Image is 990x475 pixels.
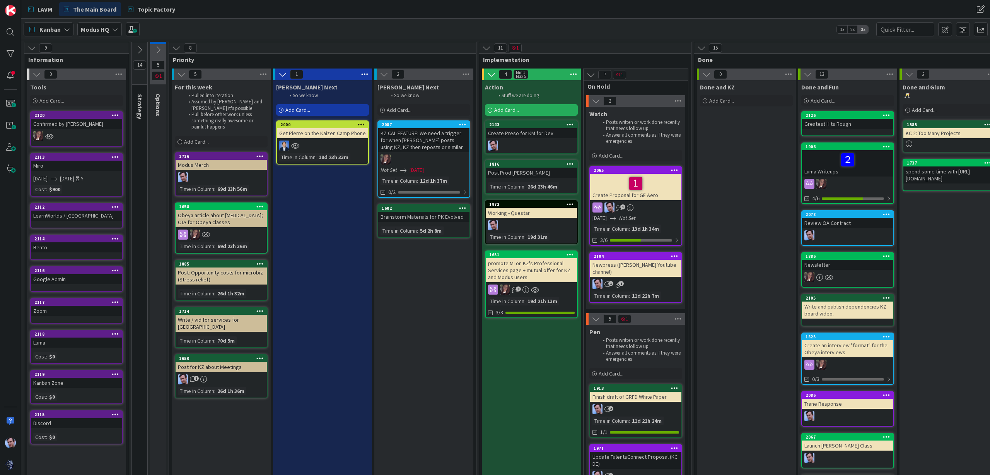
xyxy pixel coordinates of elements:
[152,60,165,70] span: 5
[516,70,525,74] div: Min 1
[5,437,16,448] img: JB
[28,56,119,63] span: Information
[215,242,249,250] div: 69d 23h 36m
[154,94,162,116] span: Options
[630,292,661,300] div: 11d 22h 7m
[488,220,498,230] img: JB
[590,202,681,213] div: JB
[31,242,122,252] div: Bento
[815,70,828,79] span: 13
[381,177,417,185] div: Time in Column
[526,297,559,305] div: 19d 21h 13m
[39,97,64,104] span: Add Card...
[279,141,289,151] img: DP
[184,99,266,111] li: Assumed by [PERSON_NAME] and [PERSON_NAME] it's possible
[486,220,577,230] div: JB
[176,160,267,170] div: Modus Merch
[526,182,559,191] div: 26d 23h 46m
[190,230,200,240] img: TD
[276,83,338,91] span: Jim Next
[802,143,893,177] div: 1906Luma Writeups
[176,210,267,227] div: Obeya article about [MEDICAL_DATA]; CTA for Obeya classes
[709,97,734,104] span: Add Card...
[178,172,188,182] img: JB
[34,236,122,242] div: 2114
[802,211,893,228] div: 2078Review OA Contract
[387,93,469,99] li: So we know
[285,106,310,113] span: Add Card...
[179,261,267,267] div: 1885
[486,168,577,178] div: Post Prod [PERSON_NAME]
[594,168,681,173] div: 2065
[486,258,577,282] div: promote MI on KZ's Professional Services page + mutual offer for KZ and Modus users
[486,251,577,282] div: 1651promote MI on KZ's Professional Services page + mutual offer for KZ and Modus users
[629,292,630,300] span: :
[590,445,681,452] div: 1971
[30,83,46,91] span: Tools
[176,203,267,227] div: 1658Obeya article about [MEDICAL_DATA]; CTA for Obeya classes
[277,121,368,128] div: 2000
[526,233,550,241] div: 19d 31m
[592,292,629,300] div: Time in Column
[215,185,249,193] div: 69d 23h 56m
[39,25,61,34] span: Kanban
[31,204,122,211] div: 2112
[802,392,893,399] div: 2086
[31,331,122,338] div: 2118
[613,70,626,79] span: 1
[176,308,267,332] div: 1714Write / vid for services for [GEOGRAPHIC_DATA]
[176,355,267,372] div: 1650Post for KZ about Meetings
[806,212,893,217] div: 2078
[5,459,16,470] img: avatar
[175,83,212,91] span: For this week
[184,138,209,145] span: Add Card...
[590,385,681,392] div: 1913
[81,26,109,33] b: Modus HQ
[804,453,814,463] img: JB
[378,128,469,152] div: KZ CAL FEATURE: We need a trigger for when [PERSON_NAME] posts using KZ, KZ then reposts or similar
[214,185,215,193] span: :
[378,205,469,212] div: 1602
[509,43,522,53] span: 1
[173,56,466,63] span: Priority
[382,122,469,127] div: 2087
[31,371,122,378] div: 2119
[489,122,577,127] div: 2143
[31,119,122,129] div: Confirmed by [PERSON_NAME]
[33,352,46,361] div: Cost
[179,309,267,314] div: 1714
[133,60,146,70] span: 14
[277,128,368,138] div: Get Pierre on the Kaizen Camp Phone
[176,308,267,315] div: 1714
[516,74,526,78] div: Max 5
[486,141,577,151] div: JB
[178,242,214,250] div: Time in Column
[802,260,893,270] div: Newsletter
[176,230,267,240] div: TD
[590,174,681,200] div: Create Proposal for GE Aero
[176,355,267,362] div: 1650
[34,300,122,305] div: 2117
[590,167,681,174] div: 2065
[179,356,267,361] div: 1650
[410,166,424,174] span: [DATE]
[136,94,144,119] span: Strategy
[123,2,180,16] a: Topic Factory
[619,214,636,221] i: Not Set
[176,172,267,182] div: JB
[802,295,893,302] div: 2105
[176,315,267,332] div: Write / vid for services for [GEOGRAPHIC_DATA]
[486,161,577,178] div: 1816Post Prod [PERSON_NAME]
[837,26,847,33] span: 1x
[524,182,526,191] span: :
[488,141,498,151] img: JB
[590,385,681,402] div: 1913Finish draft of GRFD White Paper
[34,372,122,377] div: 2119
[31,306,122,316] div: Zoom
[494,93,577,99] li: Stuff we are doing
[178,289,214,298] div: Time in Column
[486,251,577,258] div: 1651
[382,206,469,211] div: 1602
[176,268,267,285] div: Post: Opportunity costs for microbiz (Stress relief)
[31,299,122,306] div: 2117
